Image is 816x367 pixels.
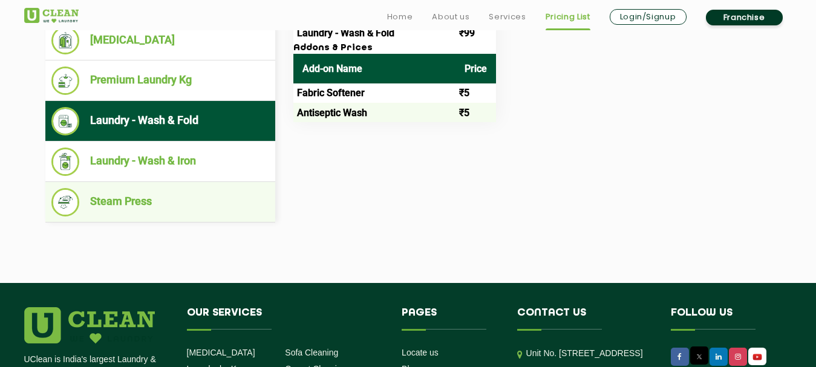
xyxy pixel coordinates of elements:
[51,27,80,54] img: Dry Cleaning
[489,10,526,24] a: Services
[187,348,255,357] a: [MEDICAL_DATA]
[546,10,590,24] a: Pricing List
[610,9,687,25] a: Login/Signup
[51,107,80,135] img: Laundry - Wash & Fold
[517,307,653,330] h4: Contact us
[526,346,653,360] p: Unit No. [STREET_ADDRESS]
[671,307,777,330] h4: Follow us
[51,107,269,135] li: Laundry - Wash & Fold
[387,10,413,24] a: Home
[51,67,269,95] li: Premium Laundry Kg
[455,83,496,103] td: ₹5
[51,188,80,216] img: Steam Press
[51,148,80,176] img: Laundry - Wash & Iron
[402,307,499,330] h4: Pages
[293,54,455,83] th: Add-on Name
[455,103,496,122] td: ₹5
[51,67,80,95] img: Premium Laundry Kg
[293,43,496,54] h3: Addons & Prices
[51,148,269,176] li: Laundry - Wash & Iron
[402,348,439,357] a: Locate us
[51,188,269,216] li: Steam Press
[293,103,455,122] td: Antiseptic Wash
[432,10,469,24] a: About us
[706,10,783,25] a: Franchise
[293,83,455,103] td: Fabric Softener
[455,54,496,83] th: Price
[285,348,338,357] a: Sofa Cleaning
[24,307,155,343] img: logo.png
[24,8,79,23] img: UClean Laundry and Dry Cleaning
[293,24,455,43] td: Laundry - Wash & Fold
[455,24,496,43] td: ₹99
[749,351,765,363] img: UClean Laundry and Dry Cleaning
[187,307,384,330] h4: Our Services
[51,27,269,54] li: [MEDICAL_DATA]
